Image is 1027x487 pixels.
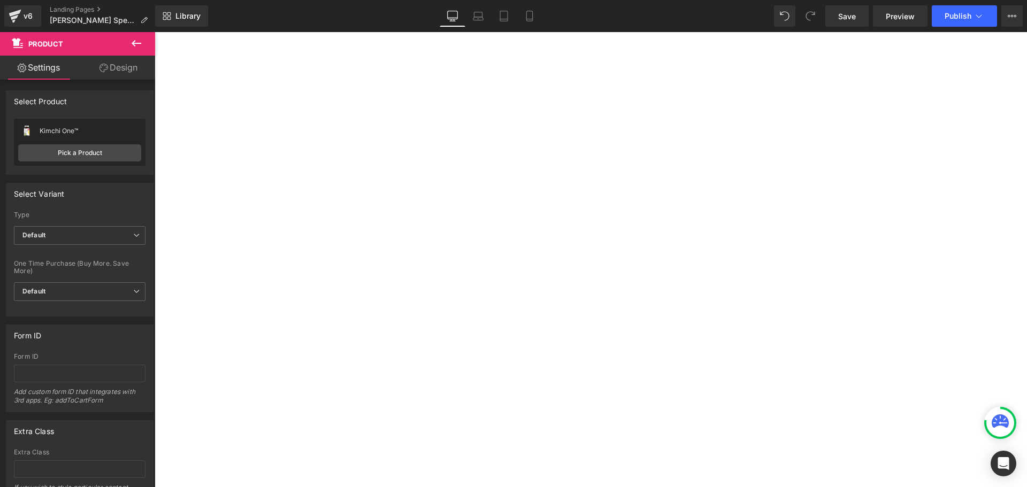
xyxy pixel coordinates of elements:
div: Add custom form ID that integrates with 3rd apps. Eg: addToCartForm [14,388,145,412]
label: Type [14,211,145,222]
div: v6 [21,9,35,23]
div: Extra Class [14,449,145,456]
div: Form ID [14,325,41,340]
a: Tablet [491,5,517,27]
a: Mobile [517,5,542,27]
span: Save [838,11,856,22]
button: Publish [932,5,997,27]
a: Pick a Product [18,144,141,161]
div: Extra Class [14,421,54,436]
div: Select Product [14,91,67,106]
span: Preview [886,11,915,22]
span: Library [175,11,201,21]
img: pImage [18,122,35,140]
span: [PERSON_NAME] Special [50,16,136,25]
b: Default [22,231,45,239]
a: Design [80,56,157,80]
label: One Time Purchase (Buy More. Save More) [14,260,145,278]
a: Laptop [465,5,491,27]
button: Undo [774,5,795,27]
a: Landing Pages [50,5,156,14]
button: More [1001,5,1023,27]
b: Default [22,287,45,295]
a: v6 [4,5,41,27]
div: Form ID [14,353,145,360]
a: Preview [873,5,928,27]
div: Open Intercom Messenger [991,451,1016,476]
a: Desktop [440,5,465,27]
span: Product [28,40,63,48]
a: New Library [155,5,208,27]
div: Select Variant [14,183,65,198]
button: Redo [800,5,821,27]
div: Kimchi One™ [40,127,141,135]
span: Publish [945,12,971,20]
